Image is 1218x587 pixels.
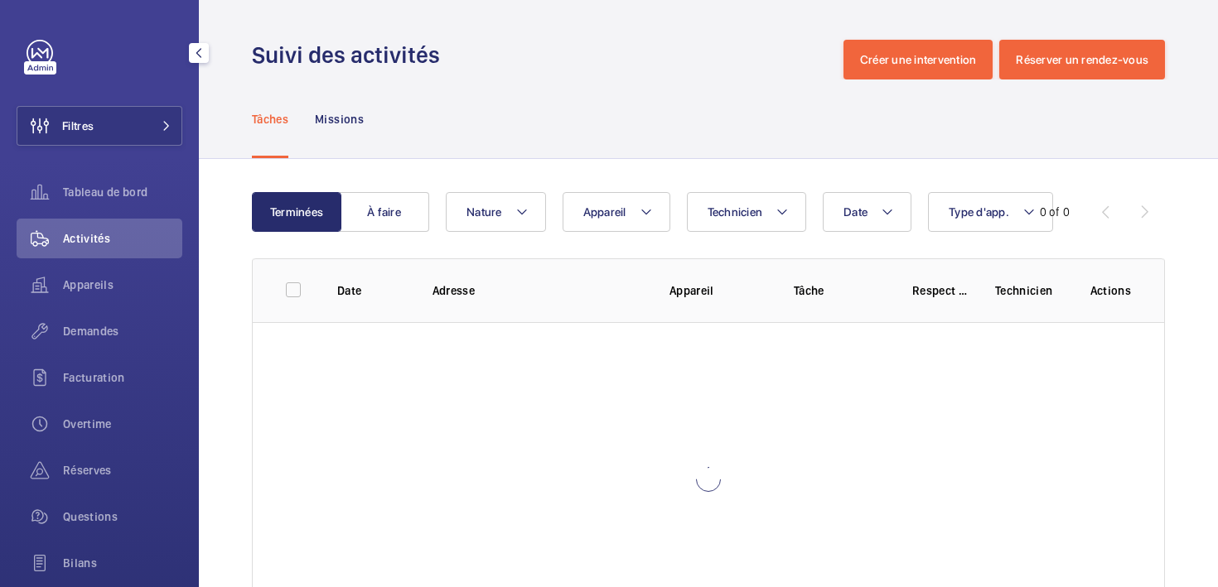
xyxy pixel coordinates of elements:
[340,192,429,232] button: À faire
[63,508,182,525] span: Questions
[252,40,450,70] h1: Suivi des activités
[63,277,182,293] span: Appareils
[63,184,182,200] span: Tableau de bord
[17,106,182,146] button: Filtres
[995,282,1064,299] p: Technicien
[63,462,182,479] span: Réserves
[563,192,670,232] button: Appareil
[1040,204,1070,220] div: 0 of 0
[63,555,182,571] span: Bilans
[583,205,626,219] span: Appareil
[1090,282,1131,299] p: Actions
[315,111,364,128] p: Missions
[63,416,182,432] span: Overtime
[949,205,1009,219] span: Type d'app.
[823,192,911,232] button: Date
[794,282,886,299] p: Tâche
[843,40,993,79] button: Créer une intervention
[999,40,1165,79] button: Réserver un rendez-vous
[252,192,341,232] button: Terminées
[252,111,288,128] p: Tâches
[708,205,763,219] span: Technicien
[62,118,94,134] span: Filtres
[433,282,643,299] p: Adresse
[63,230,182,247] span: Activités
[337,282,406,299] p: Date
[669,282,767,299] p: Appareil
[446,192,546,232] button: Nature
[928,192,1053,232] button: Type d'app.
[466,205,502,219] span: Nature
[687,192,807,232] button: Technicien
[912,282,969,299] p: Respect délai
[843,205,868,219] span: Date
[63,369,182,386] span: Facturation
[63,323,182,339] span: Demandes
